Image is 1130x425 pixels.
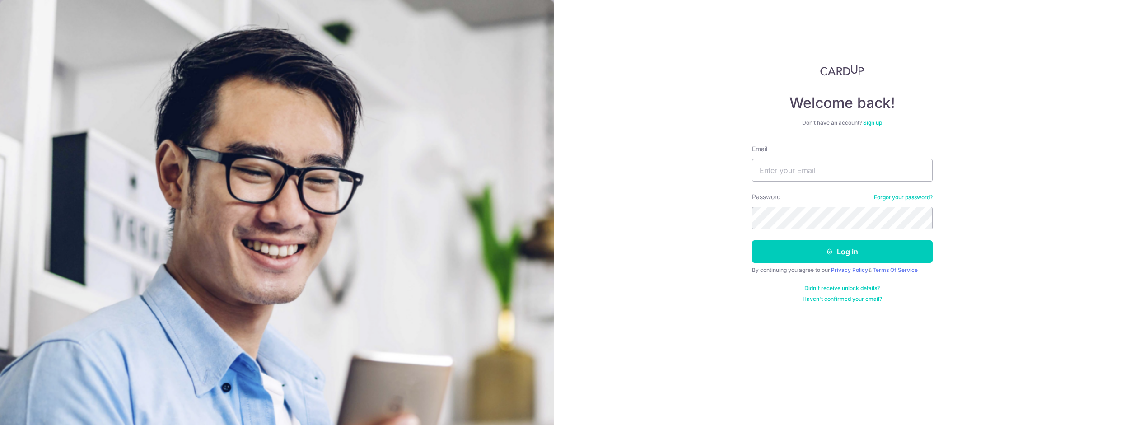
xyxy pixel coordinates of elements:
[752,159,933,182] input: Enter your Email
[863,119,882,126] a: Sign up
[752,145,767,154] label: Email
[752,119,933,126] div: Don’t have an account?
[752,192,781,201] label: Password
[803,295,882,303] a: Haven't confirmed your email?
[831,266,868,273] a: Privacy Policy
[804,285,880,292] a: Didn't receive unlock details?
[873,266,918,273] a: Terms Of Service
[752,94,933,112] h4: Welcome back!
[874,194,933,201] a: Forgot your password?
[752,266,933,274] div: By continuing you agree to our &
[752,240,933,263] button: Log in
[820,65,864,76] img: CardUp Logo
